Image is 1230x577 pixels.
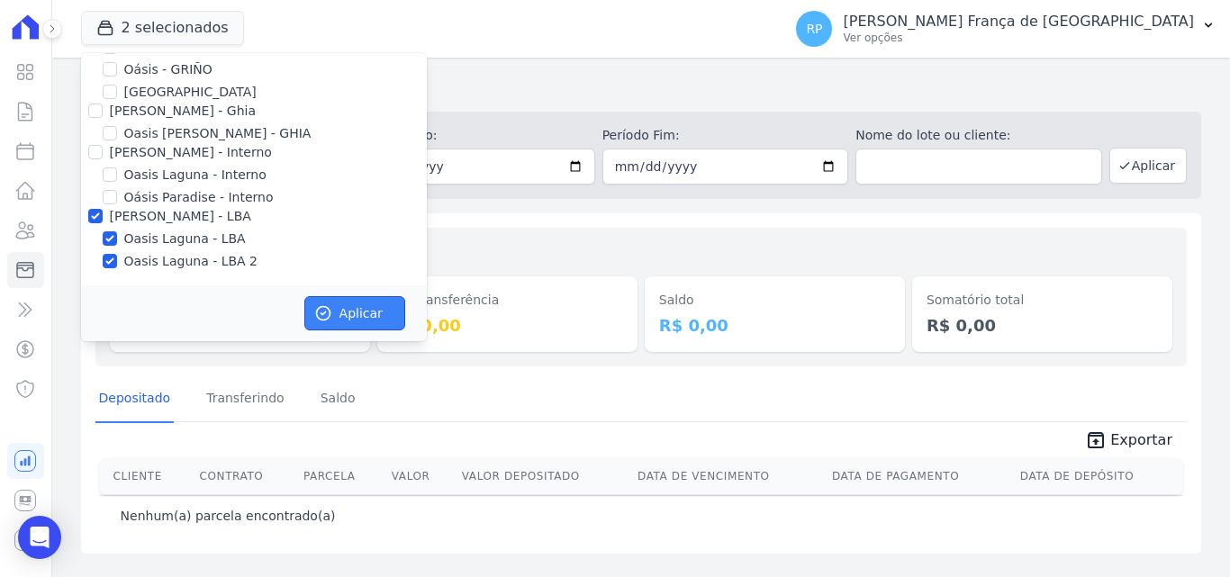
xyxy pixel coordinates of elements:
[630,458,825,494] th: Data de Vencimento
[927,291,1158,310] dt: Somatório total
[124,188,274,207] label: Oásis Paradise - Interno
[1013,458,1183,494] th: Data de Depósito
[81,72,1201,104] h2: Minha Carteira
[392,313,623,338] dd: R$ 0,00
[110,145,272,159] label: [PERSON_NAME] - Interno
[203,376,288,423] a: Transferindo
[825,458,1013,494] th: Data de Pagamento
[927,313,1158,338] dd: R$ 0,00
[317,376,359,423] a: Saldo
[193,458,296,494] th: Contrato
[384,458,455,494] th: Valor
[124,60,213,79] label: Oásis - GRIÑO
[124,230,246,248] label: Oasis Laguna - LBA
[124,124,312,143] label: Oasis [PERSON_NAME] - GHIA
[659,291,891,310] dt: Saldo
[1085,429,1107,451] i: unarchive
[392,291,623,310] dt: Em transferência
[81,11,244,45] button: 2 selecionados
[110,209,251,223] label: [PERSON_NAME] - LBA
[304,296,405,330] button: Aplicar
[455,458,630,494] th: Valor Depositado
[843,13,1194,31] p: [PERSON_NAME] França de [GEOGRAPHIC_DATA]
[124,166,267,185] label: Oasis Laguna - Interno
[806,23,822,35] span: RP
[1071,429,1187,455] a: unarchive Exportar
[855,126,1102,145] label: Nome do lote ou cliente:
[99,458,193,494] th: Cliente
[1110,429,1172,451] span: Exportar
[1109,148,1187,184] button: Aplicar
[124,252,258,271] label: Oasis Laguna - LBA 2
[659,313,891,338] dd: R$ 0,00
[843,31,1194,45] p: Ver opções
[348,126,595,145] label: Período Inicío:
[602,126,849,145] label: Período Fim:
[18,516,61,559] div: Open Intercom Messenger
[782,4,1230,54] button: RP [PERSON_NAME] França de [GEOGRAPHIC_DATA] Ver opções
[110,104,256,118] label: [PERSON_NAME] - Ghia
[95,376,175,423] a: Depositado
[121,507,336,525] p: Nenhum(a) parcela encontrado(a)
[296,458,384,494] th: Parcela
[124,83,257,102] label: [GEOGRAPHIC_DATA]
